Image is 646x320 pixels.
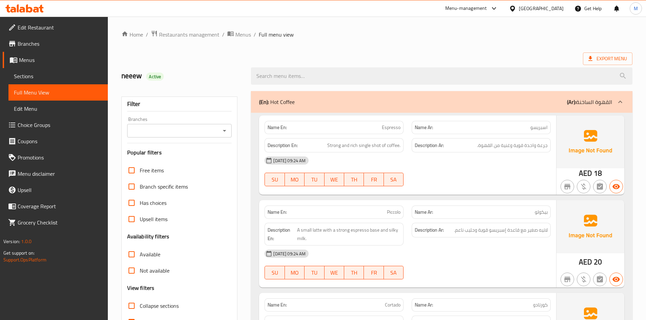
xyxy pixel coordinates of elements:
div: Filter [127,97,232,111]
h3: View filters [127,284,155,292]
button: TH [344,266,364,279]
a: Branches [3,36,108,52]
button: SU [265,173,285,186]
span: Collapse sections [140,302,179,310]
button: SU [265,266,285,279]
span: MO [288,175,302,185]
button: WE [325,266,344,279]
span: Edit Restaurant [18,23,102,31]
h3: Popular filters [127,149,232,156]
button: Purchased item [577,273,590,286]
span: Sections [14,72,102,80]
div: Menu-management [445,4,487,13]
b: (Ar): [567,97,576,107]
div: Active [146,72,164,81]
span: بيكولو [535,209,548,216]
span: WE [327,268,341,278]
button: TU [305,266,324,279]
a: Grocery Checklist [3,214,108,231]
strong: Name Ar: [415,209,433,216]
span: A small latte with a strong espresso base and silky milk. [297,226,400,242]
button: MO [285,266,305,279]
span: Full Menu View [14,88,102,97]
strong: Description En: [268,141,298,150]
span: Upsell [18,186,102,194]
button: Not has choices [593,180,607,193]
span: Edit Menu [14,105,102,113]
span: جرعة واحدة قوية وغنية من القهوة. [477,141,548,150]
span: TH [347,175,361,185]
span: Restaurants management [159,30,219,39]
a: Edit Restaurant [3,19,108,36]
p: القهوة الساخنة [567,98,612,106]
span: Menu disclaimer [18,170,102,178]
a: Full Menu View [8,84,108,101]
span: Coupons [18,137,102,145]
button: Available [609,180,623,193]
button: TU [305,173,324,186]
span: Not available [140,266,170,275]
a: Promotions [3,149,108,166]
p: Hot Coffee [259,98,295,106]
span: Choice Groups [18,121,102,129]
span: AED [579,167,592,180]
span: [DATE] 09:24 AM [271,251,308,257]
a: Menu disclaimer [3,166,108,182]
span: اسبريسو [530,124,548,131]
button: Available [609,273,623,286]
a: Coverage Report [3,198,108,214]
div: (En): Hot Coffee(Ar):القهوة الساخنة [251,91,632,113]
strong: Description Ar: [415,226,444,234]
button: TH [344,173,364,186]
button: FR [364,173,384,186]
h2: neeew [121,71,243,81]
a: Coupons [3,133,108,149]
button: SA [384,173,404,186]
strong: Name Ar: [415,124,433,131]
span: Promotions [18,153,102,162]
span: Full menu view [259,30,294,39]
button: Open [220,126,229,135]
strong: Name En: [268,124,287,131]
a: Support.OpsPlatform [3,255,46,264]
span: Coverage Report [18,202,102,210]
span: Menus [19,56,102,64]
div: [GEOGRAPHIC_DATA] [519,5,564,12]
strong: Name En: [268,301,287,308]
span: Free items [140,166,164,174]
span: 1.0.0 [21,237,32,246]
button: Not has choices [593,273,607,286]
button: MO [285,173,305,186]
span: Grocery Checklist [18,218,102,227]
span: Piccolo [387,209,400,216]
span: Get support on: [3,249,35,257]
a: Restaurants management [151,30,219,39]
span: SU [268,268,282,278]
span: Espresso [382,124,400,131]
b: (En): [259,97,269,107]
span: AED [579,255,592,269]
strong: Name Ar: [415,301,433,308]
strong: Name En: [268,209,287,216]
span: Strong and rich single shot of coffee. [327,141,400,150]
h3: Availability filters [127,233,170,240]
span: 18 [594,167,602,180]
span: TU [307,268,321,278]
button: Not branch specific item [561,273,574,286]
span: Has choices [140,199,167,207]
span: FR [367,268,381,278]
span: TU [307,175,321,185]
span: 20 [594,255,602,269]
span: Active [146,73,164,80]
span: FR [367,175,381,185]
span: SA [387,268,401,278]
img: Ae5nvW7+0k+MAAAAAElFTkSuQmCC [556,200,624,253]
strong: Description En: [268,226,296,242]
span: MO [288,268,302,278]
span: SA [387,175,401,185]
input: search [251,67,632,85]
li: / [254,30,256,39]
a: Choice Groups [3,117,108,133]
li: / [222,30,224,39]
span: لاتيه صغير مع قاعدة إسبريسو قوية وحليب ناعم. [454,226,548,234]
